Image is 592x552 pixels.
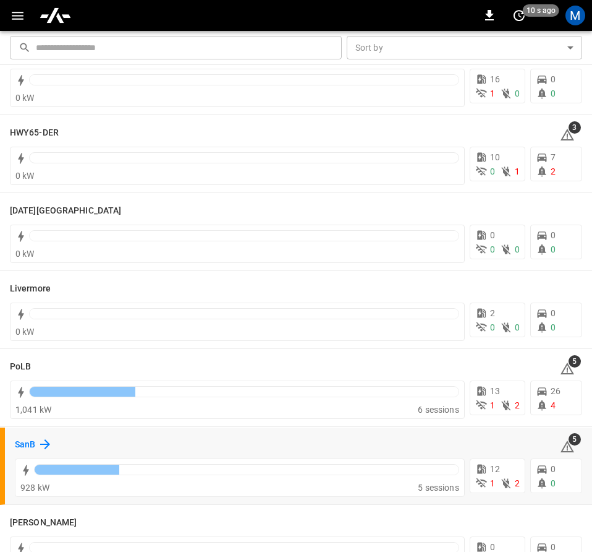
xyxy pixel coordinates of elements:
[418,483,459,493] span: 5 sessions
[15,93,35,103] span: 0 kW
[10,516,77,530] h6: Vernon
[490,88,495,98] span: 1
[10,360,31,374] h6: PoLB
[551,542,556,552] span: 0
[490,542,495,552] span: 0
[20,483,49,493] span: 928 kW
[490,322,495,332] span: 0
[15,249,35,259] span: 0 kW
[551,478,556,488] span: 0
[15,438,35,452] h6: SanB
[490,244,495,254] span: 0
[569,121,581,134] span: 3
[565,6,585,25] div: profile-icon
[515,244,520,254] span: 0
[515,478,520,488] span: 2
[551,152,556,162] span: 7
[551,166,556,176] span: 2
[490,152,500,162] span: 10
[551,322,556,332] span: 0
[490,400,495,410] span: 1
[551,244,556,254] span: 0
[551,464,556,474] span: 0
[551,386,560,396] span: 26
[551,230,556,240] span: 0
[418,405,459,415] span: 6 sessions
[10,126,59,140] h6: HWY65-DER
[490,464,500,474] span: 12
[515,88,520,98] span: 0
[569,355,581,368] span: 5
[15,327,35,337] span: 0 kW
[569,433,581,446] span: 5
[490,386,500,396] span: 13
[15,405,51,415] span: 1,041 kW
[515,322,520,332] span: 0
[515,400,520,410] span: 2
[490,74,500,84] span: 16
[515,166,520,176] span: 1
[551,88,556,98] span: 0
[490,230,495,240] span: 0
[490,308,495,318] span: 2
[10,282,51,296] h6: Livermore
[10,204,121,218] h6: Karma Center
[490,478,495,488] span: 1
[509,6,529,25] button: set refresh interval
[15,171,35,181] span: 0 kW
[551,308,556,318] span: 0
[551,400,556,410] span: 4
[523,4,559,17] span: 10 s ago
[39,4,72,27] img: ampcontrol.io logo
[551,74,556,84] span: 0
[490,166,495,176] span: 0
